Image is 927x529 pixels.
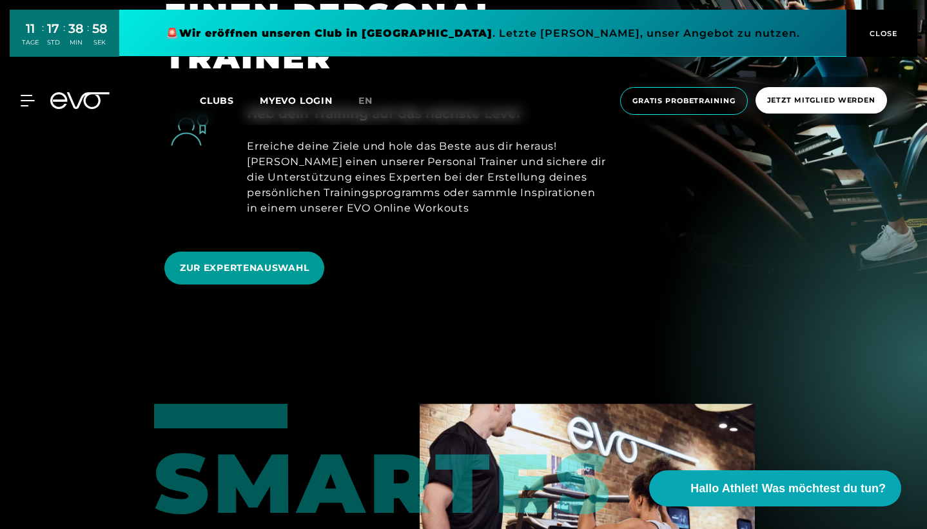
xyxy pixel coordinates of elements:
[260,95,333,106] a: MYEVO LOGIN
[47,38,60,47] div: STD
[200,94,260,106] a: Clubs
[92,19,108,38] div: 58
[164,242,329,294] a: ZUR EXPERTENAUSWAHL
[200,95,234,106] span: Clubs
[866,28,898,39] span: CLOSE
[767,95,875,106] span: Jetzt Mitglied werden
[47,19,60,38] div: 17
[616,87,752,115] a: Gratis Probetraining
[690,480,886,497] span: Hallo Athlet! Was möchtest du tun?
[752,87,891,115] a: Jetzt Mitglied werden
[22,38,39,47] div: TAGE
[632,95,736,106] span: Gratis Probetraining
[358,94,388,108] a: en
[92,38,108,47] div: SEK
[22,19,39,38] div: 11
[180,261,309,275] span: ZUR EXPERTENAUSWAHL
[87,21,89,55] div: :
[649,470,901,506] button: Hallo Athlet! Was möchtest du tun?
[42,21,44,55] div: :
[846,10,917,57] button: CLOSE
[68,19,84,38] div: 38
[63,21,65,55] div: :
[247,139,608,216] div: Erreiche deine Ziele und hole das Beste aus dir heraus! [PERSON_NAME] einen unserer Personal Trai...
[358,95,373,106] span: en
[68,38,84,47] div: MIN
